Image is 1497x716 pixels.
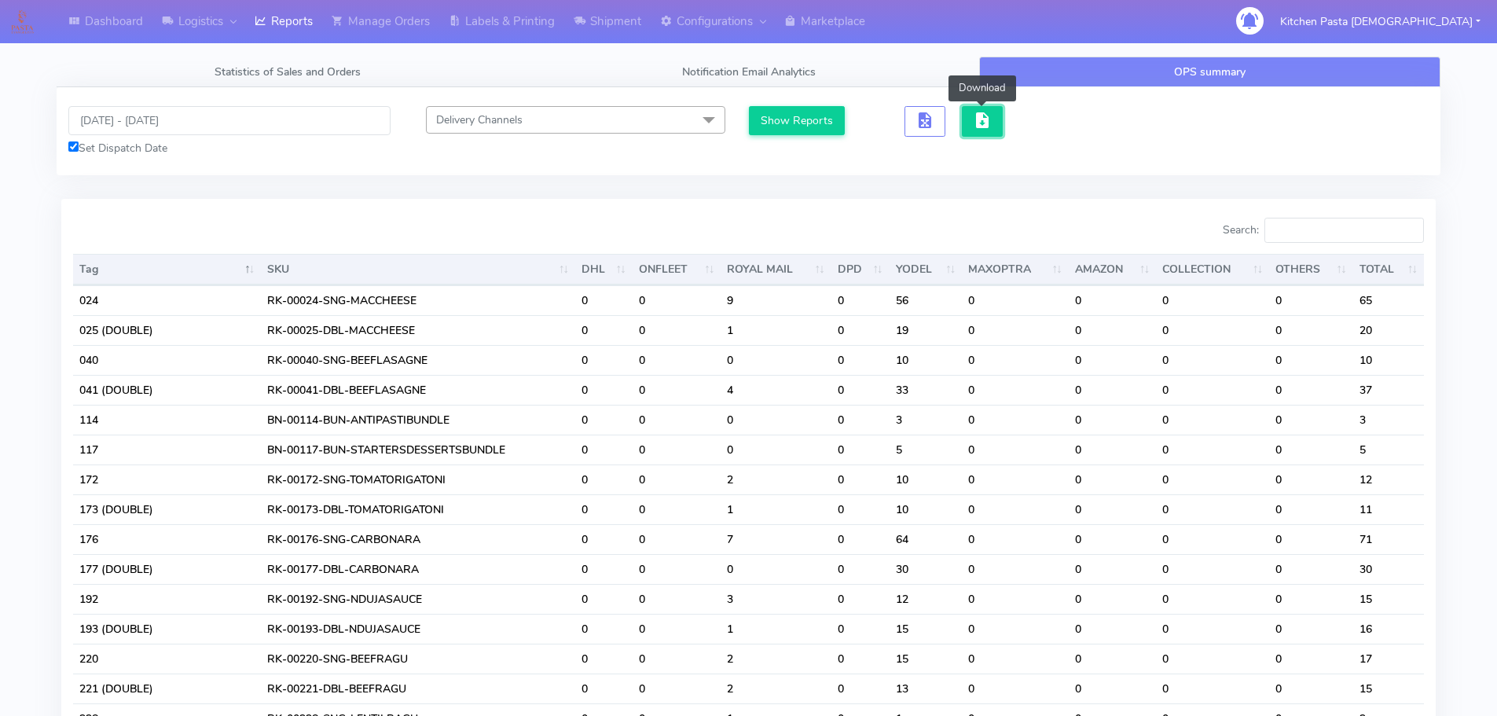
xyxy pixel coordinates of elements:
[261,405,575,435] td: BN-00114-BUN-ANTIPASTIBUNDLE
[1156,674,1269,703] td: 0
[575,494,633,524] td: 0
[831,524,890,554] td: 0
[831,315,890,345] td: 0
[1069,494,1157,524] td: 0
[962,285,1068,315] td: 0
[1353,345,1424,375] td: 10
[575,674,633,703] td: 0
[73,254,261,285] th: Tag: activate to sort column descending
[1156,254,1269,285] th: COLLECTION : activate to sort column ascending
[962,644,1068,674] td: 0
[1264,218,1424,243] input: Search:
[1353,494,1424,524] td: 11
[57,57,1440,87] ul: Tabs
[575,644,633,674] td: 0
[1353,405,1424,435] td: 3
[73,345,261,375] td: 040
[721,464,831,494] td: 2
[633,435,721,464] td: 0
[575,524,633,554] td: 0
[73,644,261,674] td: 220
[721,644,831,674] td: 2
[1353,464,1424,494] td: 12
[436,112,523,127] span: Delivery Channels
[1156,644,1269,674] td: 0
[1156,345,1269,375] td: 0
[962,494,1068,524] td: 0
[721,345,831,375] td: 0
[962,405,1068,435] td: 0
[575,285,633,315] td: 0
[575,375,633,405] td: 0
[1156,435,1269,464] td: 0
[575,315,633,345] td: 0
[1353,435,1424,464] td: 5
[1156,524,1269,554] td: 0
[73,285,261,315] td: 024
[1156,614,1269,644] td: 0
[575,254,633,285] th: DHL : activate to sort column ascending
[962,315,1068,345] td: 0
[1269,345,1352,375] td: 0
[1069,674,1157,703] td: 0
[1069,644,1157,674] td: 0
[1353,584,1424,614] td: 15
[1269,614,1352,644] td: 0
[73,375,261,405] td: 041 (DOUBLE)
[1269,464,1352,494] td: 0
[890,405,963,435] td: 3
[962,674,1068,703] td: 0
[1156,554,1269,584] td: 0
[1269,405,1352,435] td: 0
[575,554,633,584] td: 0
[721,584,831,614] td: 3
[1069,315,1157,345] td: 0
[1069,405,1157,435] td: 0
[962,614,1068,644] td: 0
[1156,375,1269,405] td: 0
[831,554,890,584] td: 0
[721,315,831,345] td: 1
[575,345,633,375] td: 0
[1353,644,1424,674] td: 17
[575,435,633,464] td: 0
[73,494,261,524] td: 173 (DOUBLE)
[1069,614,1157,644] td: 0
[831,435,890,464] td: 0
[1353,524,1424,554] td: 71
[68,140,391,156] div: Set Dispatch Date
[575,584,633,614] td: 0
[721,554,831,584] td: 0
[633,464,721,494] td: 0
[890,345,963,375] td: 10
[1069,375,1157,405] td: 0
[831,494,890,524] td: 0
[73,405,261,435] td: 114
[1269,584,1352,614] td: 0
[1353,674,1424,703] td: 15
[1156,584,1269,614] td: 0
[73,584,261,614] td: 192
[261,554,575,584] td: RK-00177-DBL-CARBONARA
[1269,494,1352,524] td: 0
[890,464,963,494] td: 10
[633,524,721,554] td: 0
[633,345,721,375] td: 0
[1069,524,1157,554] td: 0
[831,345,890,375] td: 0
[1269,315,1352,345] td: 0
[261,254,575,285] th: SKU: activate to sort column ascending
[962,435,1068,464] td: 0
[1269,254,1352,285] th: OTHERS : activate to sort column ascending
[633,614,721,644] td: 0
[831,584,890,614] td: 0
[633,254,721,285] th: ONFLEET : activate to sort column ascending
[1156,315,1269,345] td: 0
[1269,285,1352,315] td: 0
[831,644,890,674] td: 0
[261,285,575,315] td: RK-00024-SNG-MACCHEESE
[633,554,721,584] td: 0
[1069,285,1157,315] td: 0
[890,315,963,345] td: 19
[1069,584,1157,614] td: 0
